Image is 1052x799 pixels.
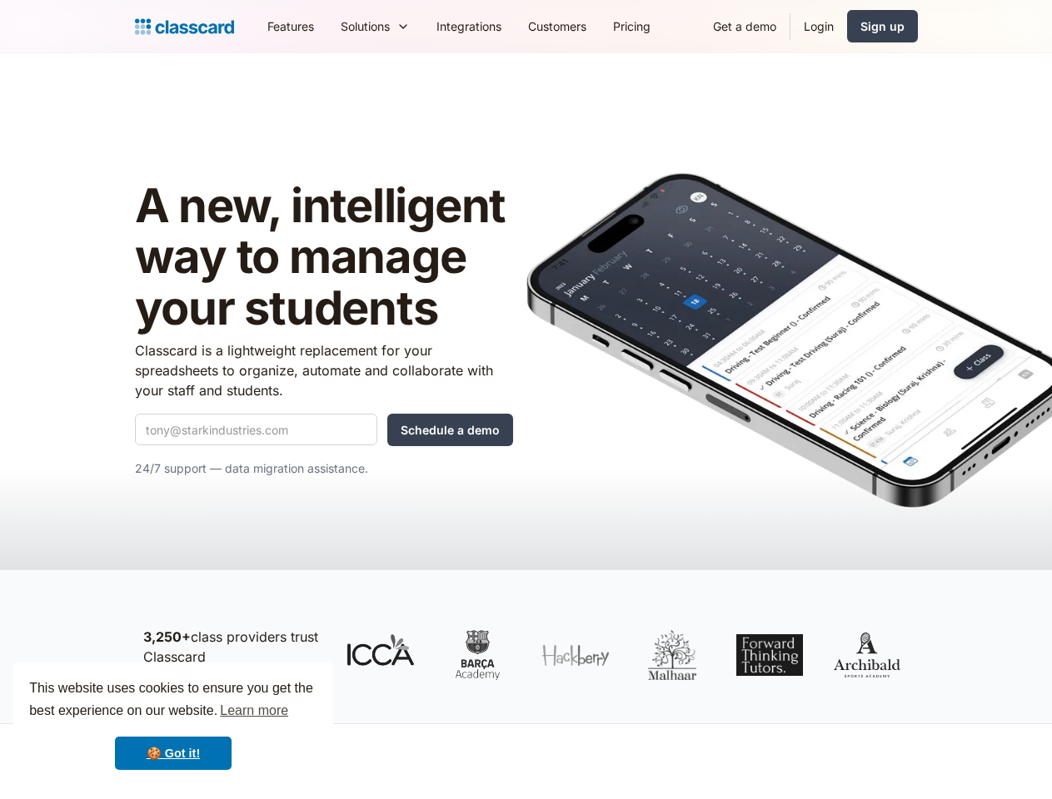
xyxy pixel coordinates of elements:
[135,15,234,38] a: Logo
[135,459,513,479] p: 24/7 support — data migration assistance.
[13,663,333,786] div: cookieconsent
[143,628,191,645] strong: 3,250+
[515,7,600,45] a: Customers
[143,627,322,667] p: class providers trust Classcard
[790,7,847,45] a: Login
[387,414,513,446] input: Schedule a demo
[860,17,905,35] div: Sign up
[423,7,515,45] a: Integrations
[217,698,291,723] a: learn more about cookies
[600,7,664,45] a: Pricing
[700,7,790,45] a: Get a demo
[135,181,513,335] h1: A new, intelligent way to manage your students
[115,737,232,770] a: dismiss cookie message
[254,7,327,45] a: Features
[341,17,390,35] div: Solutions
[135,414,513,446] form: Quick Demo Form
[847,10,918,42] a: Sign up
[327,7,423,45] div: Solutions
[135,340,513,400] p: Classcard is a lightweight replacement for your spreadsheets to organize, automate and collaborat...
[29,678,317,723] span: This website uses cookies to ensure you get the best experience on our website.
[135,414,377,445] input: tony@starkindustries.com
